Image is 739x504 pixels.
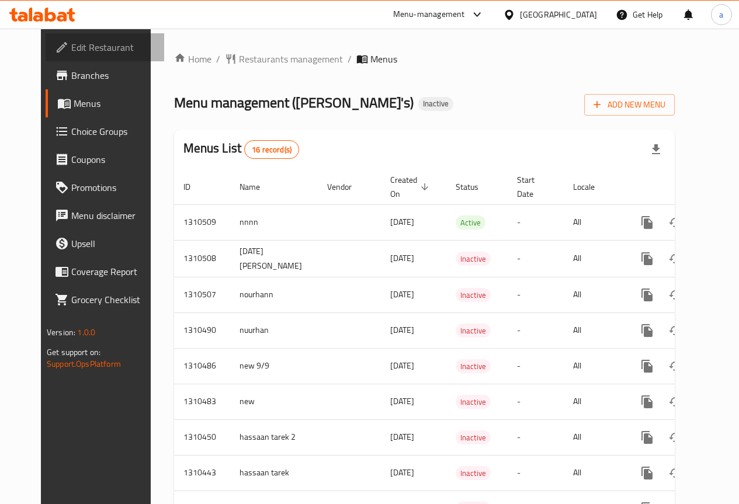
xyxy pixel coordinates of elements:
button: more [633,459,661,487]
span: Menu disclaimer [71,208,155,223]
a: Promotions [46,173,164,201]
button: more [633,208,661,237]
div: Inactive [456,466,491,480]
span: Inactive [456,360,491,373]
td: 1310509 [174,204,230,240]
a: Home [174,52,211,66]
button: more [633,281,661,309]
span: Coverage Report [71,265,155,279]
span: ID [183,180,206,194]
button: Change Status [661,245,689,273]
span: Get support on: [47,345,100,360]
td: hassaan tarek [230,455,318,491]
button: more [633,388,661,416]
button: more [633,317,661,345]
div: Inactive [456,288,491,302]
a: Branches [46,61,164,89]
td: - [508,204,564,240]
button: more [633,423,661,451]
a: Restaurants management [225,52,343,66]
span: Inactive [456,324,491,338]
nav: breadcrumb [174,52,675,66]
li: / [216,52,220,66]
button: more [633,352,661,380]
span: Inactive [418,99,453,109]
button: Change Status [661,317,689,345]
div: Menu-management [393,8,465,22]
h2: Menus List [183,140,299,159]
td: All [564,277,624,312]
span: Branches [71,68,155,82]
a: Upsell [46,230,164,258]
a: Menus [46,89,164,117]
div: Total records count [244,140,299,159]
td: All [564,312,624,348]
span: [DATE] [390,287,414,302]
span: Restaurants management [239,52,343,66]
td: All [564,204,624,240]
td: [DATE] [PERSON_NAME] [230,240,318,277]
span: [DATE] [390,394,414,409]
a: Coupons [46,145,164,173]
span: Locale [573,180,610,194]
td: All [564,240,624,277]
a: Coverage Report [46,258,164,286]
button: more [633,245,661,273]
span: [DATE] [390,214,414,230]
span: Version: [47,325,75,340]
td: 1310450 [174,419,230,455]
button: Change Status [661,423,689,451]
div: Inactive [456,252,491,266]
span: Edit Restaurant [71,40,155,54]
span: Created On [390,173,432,201]
td: All [564,455,624,491]
span: Inactive [456,467,491,480]
span: 1.0.0 [77,325,95,340]
a: Choice Groups [46,117,164,145]
span: Add New Menu [594,98,665,112]
td: - [508,348,564,384]
div: Inactive [456,359,491,373]
span: Grocery Checklist [71,293,155,307]
button: Change Status [661,208,689,237]
span: a [719,8,723,21]
td: All [564,419,624,455]
div: Export file [642,135,670,164]
span: Choice Groups [71,124,155,138]
button: Change Status [661,388,689,416]
span: [DATE] [390,429,414,444]
td: 1310486 [174,348,230,384]
div: Inactive [418,97,453,111]
span: Promotions [71,180,155,194]
span: Inactive [456,431,491,444]
td: nuurhan [230,312,318,348]
span: 16 record(s) [245,144,299,155]
span: Upsell [71,237,155,251]
button: Add New Menu [584,94,675,116]
span: Inactive [456,252,491,266]
li: / [348,52,352,66]
span: [DATE] [390,322,414,338]
td: - [508,419,564,455]
td: 1310507 [174,277,230,312]
td: nourhann [230,277,318,312]
a: Grocery Checklist [46,286,164,314]
td: All [564,384,624,419]
span: Menu management ( [PERSON_NAME]'s ) [174,89,414,116]
td: new [230,384,318,419]
td: - [508,240,564,277]
td: 1310508 [174,240,230,277]
span: Status [456,180,494,194]
div: Active [456,215,485,230]
span: Start Date [517,173,550,201]
td: - [508,277,564,312]
td: - [508,384,564,419]
span: [DATE] [390,465,414,480]
td: new 9/9 [230,348,318,384]
a: Edit Restaurant [46,33,164,61]
button: Change Status [661,281,689,309]
td: - [508,312,564,348]
span: [DATE] [390,251,414,266]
